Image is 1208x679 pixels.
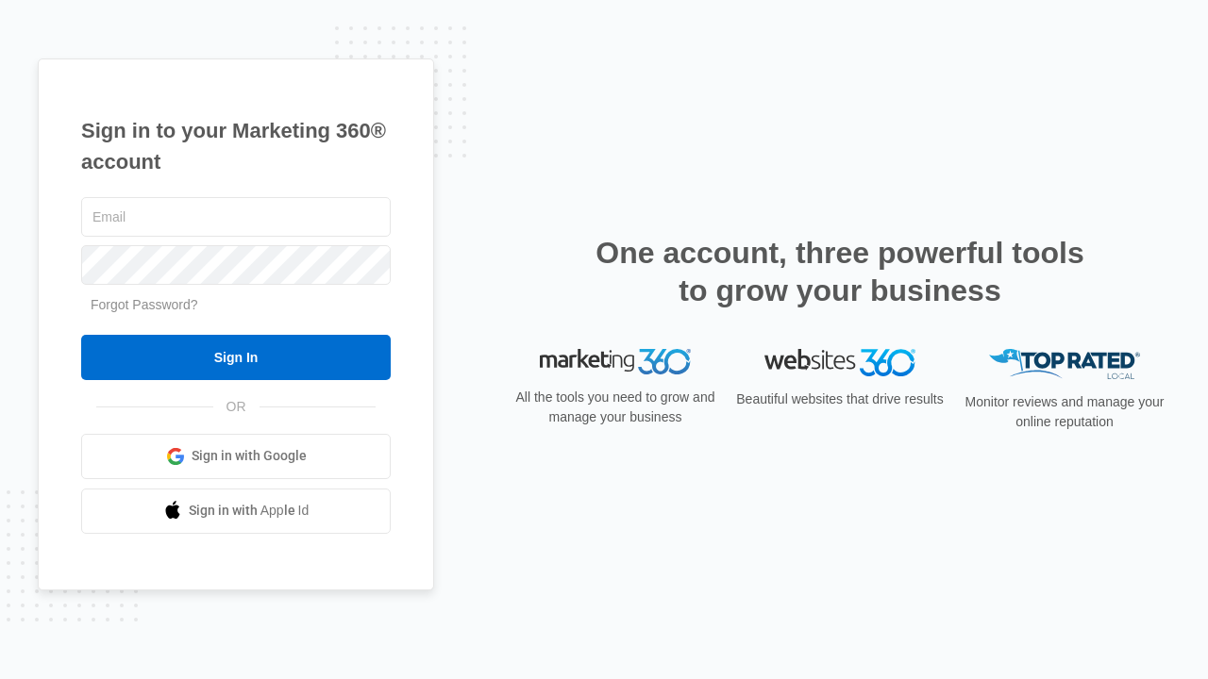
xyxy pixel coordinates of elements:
[192,446,307,466] span: Sign in with Google
[989,349,1140,380] img: Top Rated Local
[81,335,391,380] input: Sign In
[734,389,946,409] p: Beautiful websites that drive results
[81,197,391,237] input: Email
[81,489,391,534] a: Sign in with Apple Id
[189,501,310,521] span: Sign in with Apple Id
[91,297,198,312] a: Forgot Password?
[213,397,260,417] span: OR
[959,392,1170,432] p: Monitor reviews and manage your online reputation
[81,115,391,177] h1: Sign in to your Marketing 360® account
[764,349,915,376] img: Websites 360
[510,388,721,427] p: All the tools you need to grow and manage your business
[540,349,691,375] img: Marketing 360
[81,434,391,479] a: Sign in with Google
[590,234,1090,309] h2: One account, three powerful tools to grow your business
